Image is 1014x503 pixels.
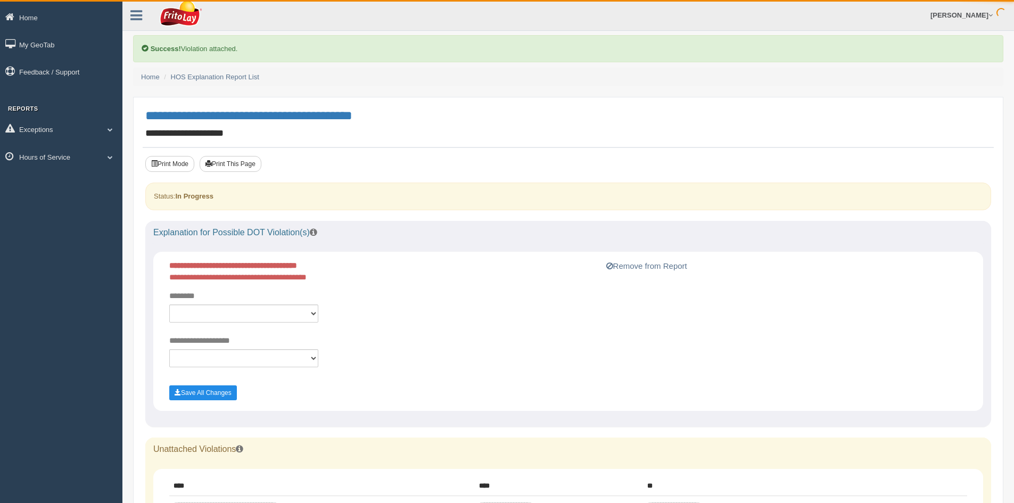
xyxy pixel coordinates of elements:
[171,73,259,81] a: HOS Explanation Report List
[151,45,181,53] b: Success!
[169,385,237,400] button: Save
[603,260,690,273] button: Remove from Report
[145,438,991,461] div: Unattached Violations
[200,156,261,172] button: Print This Page
[145,183,991,210] div: Status:
[145,156,194,172] button: Print Mode
[133,35,1003,62] div: Violation attached.
[145,221,991,244] div: Explanation for Possible DOT Violation(s)
[175,192,213,200] strong: In Progress
[141,73,160,81] a: Home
